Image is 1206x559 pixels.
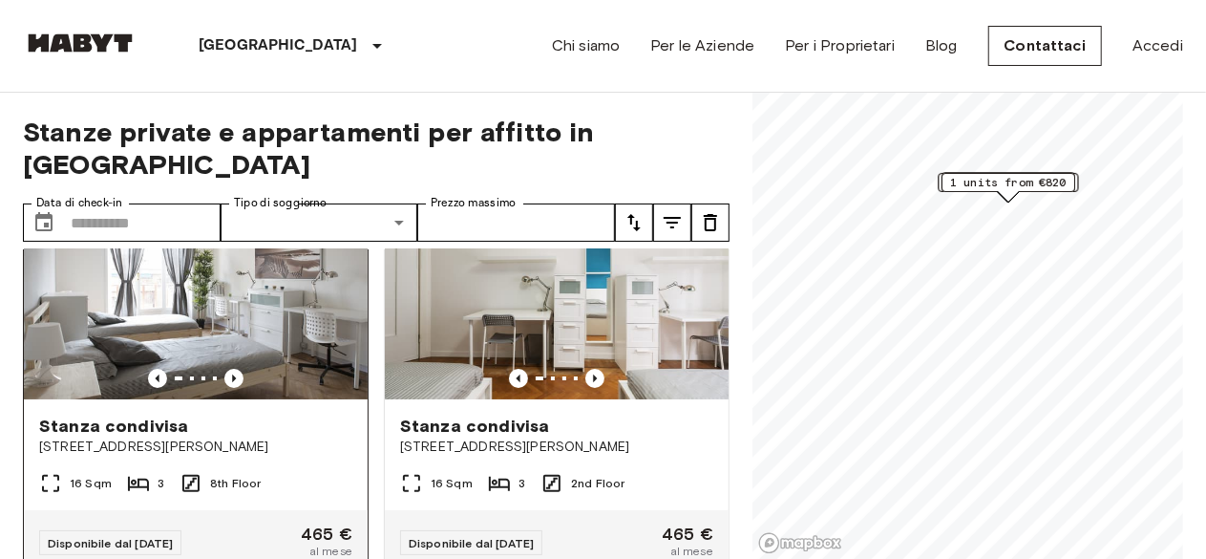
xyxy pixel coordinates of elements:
[509,369,528,388] button: Previous image
[39,438,352,457] span: [STREET_ADDRESS][PERSON_NAME]
[431,195,516,211] label: Prezzo massimo
[518,475,525,492] span: 3
[939,173,1079,203] div: Map marker
[158,475,164,492] span: 3
[234,195,327,211] label: Tipo di soggiorno
[785,34,895,57] a: Per i Proprietari
[36,195,122,211] label: Data di check-in
[70,475,112,492] span: 16 Sqm
[400,438,713,457] span: [STREET_ADDRESS][PERSON_NAME]
[585,369,604,388] button: Previous image
[1132,34,1183,57] a: Accedi
[431,475,473,492] span: 16 Sqm
[24,170,368,399] img: Marketing picture of unit IT-14-019-001-02H
[224,369,243,388] button: Previous image
[48,536,173,550] span: Disponibile dal [DATE]
[942,173,1075,203] div: Map marker
[210,475,261,492] span: 8th Floor
[409,536,534,550] span: Disponibile dal [DATE]
[199,34,358,57] p: [GEOGRAPHIC_DATA]
[925,34,958,57] a: Blog
[758,532,842,554] a: Mapbox logo
[39,415,188,438] span: Stanza condivisa
[691,204,730,242] button: tune
[552,34,620,57] a: Chi siamo
[571,475,624,492] span: 2nd Floor
[385,170,729,399] img: Marketing picture of unit IT-14-019-003-02H
[662,526,713,543] span: 465 €
[650,34,754,57] a: Per le Aziende
[23,33,138,53] img: Habyt
[25,204,63,242] button: Choose date
[615,204,653,242] button: tune
[148,369,167,388] button: Previous image
[301,526,352,543] span: 465 €
[400,415,549,438] span: Stanza condivisa
[950,174,1067,191] span: 1 units from €820
[988,26,1103,66] a: Contattaci
[23,116,730,181] span: Stanze private e appartamenti per affitto in [GEOGRAPHIC_DATA]
[653,204,691,242] button: tune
